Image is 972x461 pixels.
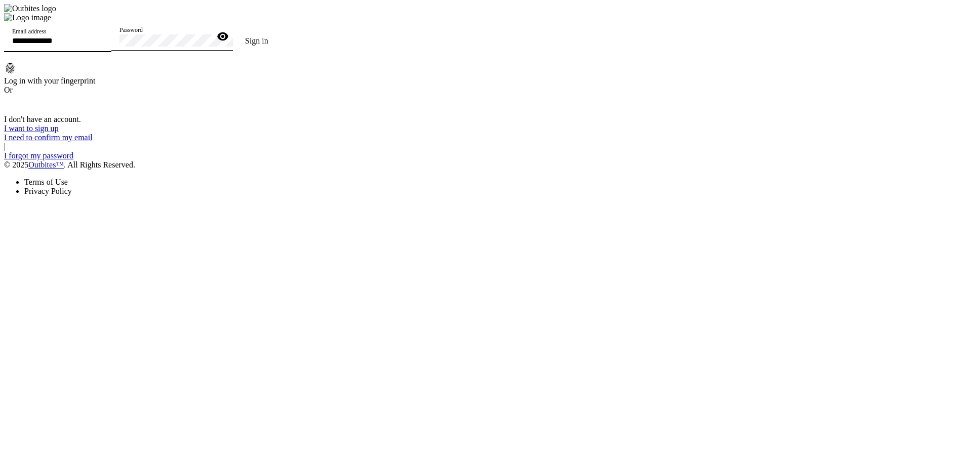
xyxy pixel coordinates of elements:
a: I need to confirm my email [4,133,93,142]
a: Terms of Use [24,178,68,186]
div: | [4,142,280,151]
mat-label: Password [119,27,143,33]
div: I don't have an account. [4,115,280,124]
div: Log in with your fingerprint [4,76,280,86]
img: Logo image [4,13,51,22]
img: Outbites logo [4,4,56,13]
div: Or [4,86,280,95]
a: I forgot my password [4,151,73,160]
button: Sign in [233,31,280,51]
a: Privacy Policy [24,187,72,195]
a: I want to sign up [4,124,59,133]
span: Sign in [245,36,268,45]
mat-label: Email address [12,28,47,35]
a: Outbites™ [28,160,64,169]
span: © 2025 . All Rights Reserved. [4,160,135,169]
